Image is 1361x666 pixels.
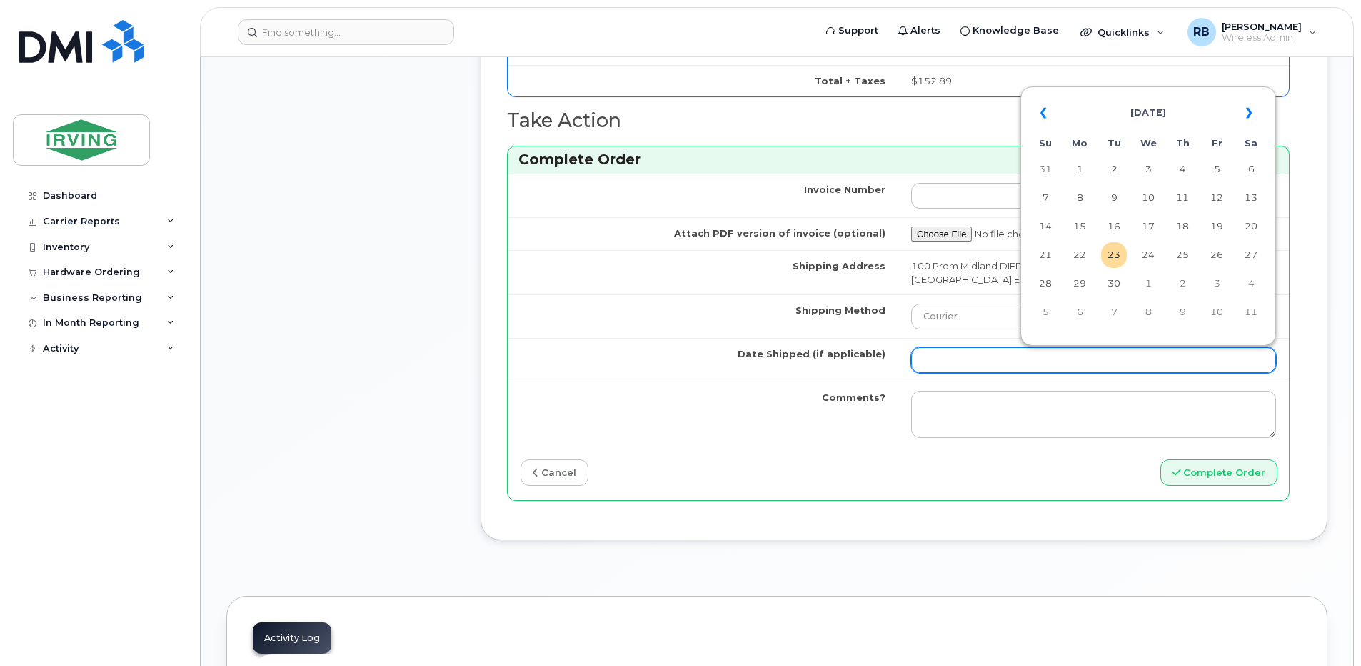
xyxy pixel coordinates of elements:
[910,24,940,38] span: Alerts
[1204,185,1230,211] td: 12
[738,347,885,361] label: Date Shipped (if applicable)
[1098,26,1150,38] span: Quicklinks
[793,259,885,273] label: Shipping Address
[1238,96,1264,130] th: »
[1033,185,1058,211] td: 7
[1135,132,1161,154] th: We
[1070,18,1175,46] div: Quicklinks
[1101,271,1127,297] td: 30
[238,19,454,45] input: Find something...
[1067,132,1093,154] th: Mo
[1101,242,1127,268] td: 23
[838,24,878,38] span: Support
[1135,271,1161,297] td: 1
[816,16,888,45] a: Support
[1238,132,1264,154] th: Sa
[973,24,1059,38] span: Knowledge Base
[1033,242,1058,268] td: 21
[1101,214,1127,239] td: 16
[1204,132,1230,154] th: Fr
[1135,242,1161,268] td: 24
[1193,24,1210,41] span: RB
[1238,299,1264,325] td: 11
[1067,299,1093,325] td: 6
[1170,214,1195,239] td: 18
[1033,156,1058,182] td: 31
[1101,299,1127,325] td: 7
[1033,214,1058,239] td: 14
[1204,214,1230,239] td: 19
[1033,299,1058,325] td: 5
[1160,459,1277,486] button: Complete Order
[1135,299,1161,325] td: 8
[822,391,885,404] label: Comments?
[1033,96,1058,130] th: «
[1101,156,1127,182] td: 2
[911,75,952,86] span: $152.89
[1067,96,1230,130] th: [DATE]
[1170,185,1195,211] td: 11
[1238,214,1264,239] td: 20
[1204,156,1230,182] td: 5
[518,150,1278,169] h3: Complete Order
[1238,185,1264,211] td: 13
[1177,18,1327,46] div: Roberts, Brad
[1238,242,1264,268] td: 27
[1101,132,1127,154] th: Tu
[1204,271,1230,297] td: 3
[898,250,1289,294] td: 100 Prom Midland DIEPPE NB E1A 6X4 CANADA Dieppe [GEOGRAPHIC_DATA] E1A 6X4, attention: [PERSON_NAME]
[507,110,1290,131] h2: Take Action
[1067,185,1093,211] td: 8
[1135,156,1161,182] td: 3
[1238,271,1264,297] td: 4
[1135,185,1161,211] td: 10
[1067,156,1093,182] td: 1
[1170,156,1195,182] td: 4
[1222,32,1302,44] span: Wireless Admin
[950,16,1069,45] a: Knowledge Base
[1033,271,1058,297] td: 28
[1033,132,1058,154] th: Su
[1204,299,1230,325] td: 10
[1135,214,1161,239] td: 17
[1170,271,1195,297] td: 2
[1067,271,1093,297] td: 29
[1222,21,1302,32] span: [PERSON_NAME]
[888,16,950,45] a: Alerts
[674,227,885,240] label: Attach PDF version of invoice (optional)
[521,459,588,486] a: cancel
[1170,299,1195,325] td: 9
[1238,156,1264,182] td: 6
[1170,132,1195,154] th: Th
[804,183,885,197] label: Invoice Number
[1204,242,1230,268] td: 26
[815,74,885,88] label: Total + Taxes
[1067,214,1093,239] td: 15
[1067,242,1093,268] td: 22
[795,304,885,317] label: Shipping Method
[1101,185,1127,211] td: 9
[1170,242,1195,268] td: 25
